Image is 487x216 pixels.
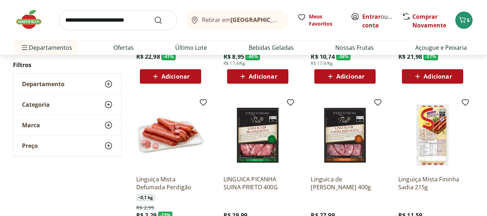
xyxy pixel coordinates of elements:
a: Ofertas [114,43,134,52]
span: - 41 % [161,53,176,60]
button: Menu [20,39,29,56]
a: Criar conta [362,13,402,29]
button: Categoria [13,94,121,115]
a: Meus Favoritos [297,13,342,27]
span: Adicionar [249,74,277,79]
span: ou [362,12,394,30]
span: Meus Favoritos [309,13,342,27]
img: Linguica de Costelinha Suína Prieto 400g [311,101,379,169]
b: [GEOGRAPHIC_DATA]/[GEOGRAPHIC_DATA] [231,16,352,24]
span: R$ 2,99 [136,204,154,211]
span: 5 [467,17,470,23]
span: Preço [22,142,38,149]
a: Entrar [362,13,381,21]
a: Bebidas Geladas [249,43,294,52]
span: Departamentos [20,39,72,56]
button: Marca [13,115,121,135]
span: R$ 10,74 [311,53,335,61]
img: Hortifruti [14,9,50,30]
a: Açougue e Peixaria [415,43,467,52]
button: Carrinho [455,12,473,29]
span: Categoria [22,101,50,108]
span: R$ 17,9/Kg [223,61,245,66]
a: Último Lote [175,43,207,52]
span: Adicionar [336,74,364,79]
button: Preço [13,136,121,156]
button: Adicionar [140,69,201,84]
img: Linguiça Mista Defumada Perdigão [136,101,205,169]
span: ~ 0,1 kg [136,194,155,201]
span: Departamento [22,80,65,88]
span: R$ 17,9/Kg [311,61,333,66]
h2: Filtros [13,58,122,72]
button: Departamento [13,74,121,94]
img: LINGUICA PICANHA SUINA PRIETO 400G [223,101,292,169]
a: Linguiça Mista Fininha Sadia 215g [398,175,467,191]
button: Adicionar [314,69,376,84]
span: Marca [22,122,40,129]
span: R$ 22,98 [136,53,160,61]
a: LINGUICA PICANHA SUINA PRIETO 400G [223,175,292,191]
button: Retirar em[GEOGRAPHIC_DATA]/[GEOGRAPHIC_DATA] [186,10,289,30]
span: - 38 % [336,53,351,60]
button: Submit Search [154,16,171,25]
a: Nossas Frutas [335,43,374,52]
img: Linguiça Mista Fininha Sadia 215g [398,101,467,169]
a: Comprar Novamente [412,13,446,29]
span: - 40 % [245,53,260,60]
span: R$ 21,98 [398,53,422,61]
span: Adicionar [161,74,190,79]
button: Adicionar [227,69,288,84]
a: Linguiça Mista Defumada Perdigão [136,175,205,191]
input: search [59,10,177,30]
span: R$ 8,95 [223,53,244,61]
span: - 37 % [424,53,438,60]
span: Adicionar [424,74,452,79]
span: Retirar em [202,17,282,23]
a: Linguica de [PERSON_NAME] 400g [311,175,379,191]
button: Adicionar [402,69,463,84]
